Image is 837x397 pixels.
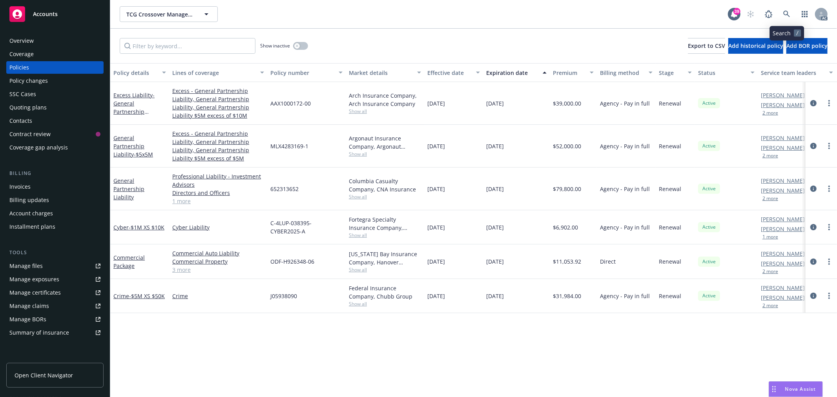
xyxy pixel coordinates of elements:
[9,326,69,339] div: Summary of insurance
[270,292,297,300] span: J05938090
[172,69,255,77] div: Lines of coverage
[427,292,445,300] span: [DATE]
[172,129,264,162] a: Excess - General Partnership Liability, General Partnership Liability, General Partnership Liabil...
[6,61,104,74] a: Policies
[553,99,581,107] span: $39,000.00
[656,63,695,82] button: Stage
[349,266,421,273] span: Show all
[701,292,717,299] span: Active
[6,180,104,193] a: Invoices
[6,273,104,286] a: Manage exposures
[9,180,31,193] div: Invoices
[172,172,264,189] a: Professional Liability - Investment Advisors
[9,128,51,140] div: Contract review
[728,38,783,54] button: Add historical policy
[424,63,483,82] button: Effective date
[6,128,104,140] a: Contract review
[169,63,267,82] button: Lines of coverage
[349,284,421,300] div: Federal Insurance Company, Chubb Group
[659,142,681,150] span: Renewal
[486,69,538,77] div: Expiration date
[701,258,717,265] span: Active
[6,260,104,272] a: Manage files
[486,99,504,107] span: [DATE]
[270,142,308,150] span: MLX4283169-1
[6,300,104,312] a: Manage claims
[6,169,104,177] div: Billing
[733,8,740,15] div: 39
[6,101,104,114] a: Quoting plans
[761,91,805,99] a: [PERSON_NAME]
[553,69,585,77] div: Premium
[129,292,165,300] span: - $5M XS $50K
[134,151,153,158] span: - $5x5M
[824,291,834,300] a: more
[824,98,834,108] a: more
[427,223,445,231] span: [DATE]
[824,222,834,232] a: more
[769,381,823,397] button: Nova Assist
[761,186,805,195] a: [PERSON_NAME]
[701,142,717,149] span: Active
[786,38,828,54] button: Add BOR policy
[701,224,717,231] span: Active
[172,87,264,120] a: Excess - General Partnership Liability, General Partnership Liability, General Partnership Liabil...
[6,286,104,299] a: Manage certificates
[126,10,194,18] span: TCG Crossover Management, LLC
[349,151,421,157] span: Show all
[6,141,104,154] a: Coverage gap analysis
[427,69,471,77] div: Effective date
[809,291,818,300] a: circleInformation
[113,134,153,158] a: General Partnership Liability
[427,99,445,107] span: [DATE]
[486,223,504,231] span: [DATE]
[270,69,334,77] div: Policy number
[769,382,779,397] div: Drag to move
[349,134,421,151] div: Argonaut Insurance Company, Argonaut Insurance Company (Argo)
[809,184,818,193] a: circleInformation
[6,75,104,87] a: Policy changes
[172,257,264,266] a: Commercial Property
[427,257,445,266] span: [DATE]
[349,108,421,115] span: Show all
[659,185,681,193] span: Renewal
[486,292,504,300] span: [DATE]
[762,303,778,308] button: 2 more
[172,266,264,274] a: 3 more
[9,75,48,87] div: Policy changes
[600,99,650,107] span: Agency - Pay in full
[809,257,818,266] a: circleInformation
[113,69,157,77] div: Policy details
[6,48,104,60] a: Coverage
[486,257,504,266] span: [DATE]
[9,88,36,100] div: SSC Cases
[9,194,49,206] div: Billing updates
[762,153,778,158] button: 2 more
[701,100,717,107] span: Active
[698,69,746,77] div: Status
[797,6,813,22] a: Switch app
[113,177,144,201] a: General Partnership Liability
[9,61,29,74] div: Policies
[270,219,343,235] span: C-4LUP-038395-CYBER2025-A
[129,224,164,231] span: - $1M XS $10K
[9,141,68,154] div: Coverage gap analysis
[659,69,683,77] div: Stage
[600,292,650,300] span: Agency - Pay in full
[270,257,314,266] span: ODF-H926348-06
[779,6,795,22] a: Search
[349,215,421,232] div: Fortegra Specialty Insurance Company, Fortegra Specialty Insurance Company, Coalition Insurance S...
[9,35,34,47] div: Overview
[9,48,34,60] div: Coverage
[600,257,616,266] span: Direct
[6,249,104,257] div: Tools
[486,142,504,150] span: [DATE]
[270,99,311,107] span: AAX1000172-00
[688,38,725,54] button: Export to CSV
[113,254,145,270] a: Commercial Package
[6,313,104,326] a: Manage BORs
[113,224,164,231] a: Cyber
[6,355,104,362] div: Analytics hub
[659,257,681,266] span: Renewal
[9,220,55,233] div: Installment plans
